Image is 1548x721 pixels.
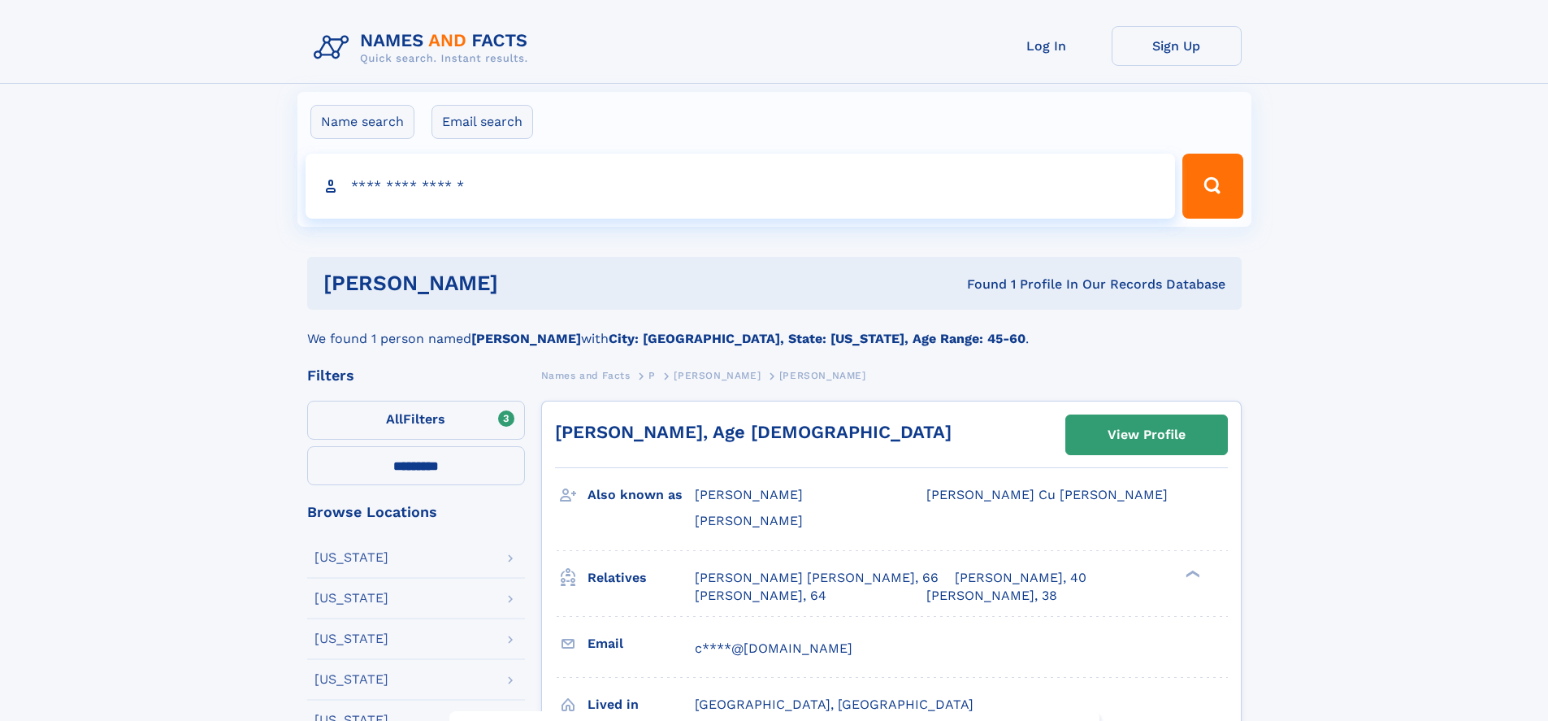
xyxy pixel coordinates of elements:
[386,411,403,427] span: All
[648,365,656,385] a: P
[732,276,1225,293] div: Found 1 Profile In Our Records Database
[314,551,388,564] div: [US_STATE]
[307,26,541,70] img: Logo Names and Facts
[323,273,733,293] h1: [PERSON_NAME]
[431,105,533,139] label: Email search
[310,105,414,139] label: Name search
[555,422,952,442] a: [PERSON_NAME], Age [DEMOGRAPHIC_DATA]
[955,569,1086,587] a: [PERSON_NAME], 40
[695,569,939,587] a: [PERSON_NAME] [PERSON_NAME], 66
[307,368,525,383] div: Filters
[609,331,1025,346] b: City: [GEOGRAPHIC_DATA], State: [US_STATE], Age Range: 45-60
[314,632,388,645] div: [US_STATE]
[926,487,1168,502] span: [PERSON_NAME] Cu [PERSON_NAME]
[779,370,866,381] span: [PERSON_NAME]
[471,331,581,346] b: [PERSON_NAME]
[1112,26,1242,66] a: Sign Up
[674,365,761,385] a: [PERSON_NAME]
[588,691,695,719] h3: Lived in
[307,310,1242,349] div: We found 1 person named with .
[588,564,695,592] h3: Relatives
[695,513,803,528] span: [PERSON_NAME]
[588,630,695,658] h3: Email
[314,592,388,605] div: [US_STATE]
[1066,415,1227,454] a: View Profile
[674,370,761,381] span: [PERSON_NAME]
[695,697,973,712] span: [GEOGRAPHIC_DATA], [GEOGRAPHIC_DATA]
[307,505,525,519] div: Browse Locations
[1108,416,1186,454] div: View Profile
[982,26,1112,66] a: Log In
[1182,154,1242,219] button: Search Button
[1182,568,1201,579] div: ❯
[541,365,631,385] a: Names and Facts
[588,481,695,509] h3: Also known as
[695,487,803,502] span: [PERSON_NAME]
[306,154,1176,219] input: search input
[695,587,826,605] a: [PERSON_NAME], 64
[648,370,656,381] span: P
[307,401,525,440] label: Filters
[314,673,388,686] div: [US_STATE]
[926,587,1057,605] a: [PERSON_NAME], 38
